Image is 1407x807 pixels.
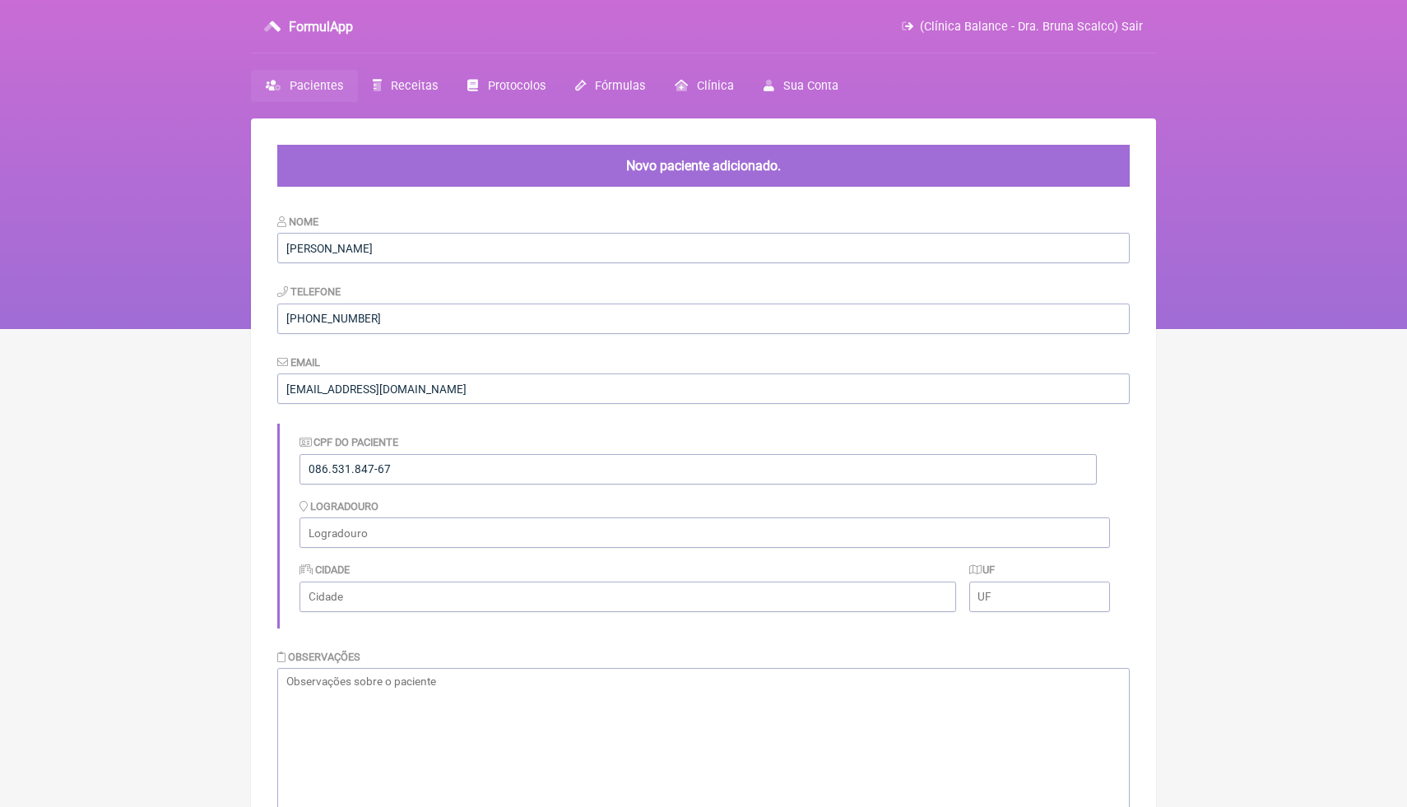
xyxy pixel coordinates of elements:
a: Fórmulas [560,70,660,102]
a: Protocolos [453,70,560,102]
h3: FormulApp [289,19,353,35]
span: (Clínica Balance - Dra. Bruna Scalco) Sair [920,20,1143,34]
label: Nome [277,216,318,228]
input: paciente@email.com [277,373,1130,404]
input: Identificação do Paciente [300,454,1097,485]
span: Protocolos [488,79,546,93]
a: (Clínica Balance - Dra. Bruna Scalco) Sair [902,20,1143,34]
input: Logradouro [300,517,1110,548]
span: Pacientes [290,79,343,93]
label: CPF do Paciente [300,436,398,448]
a: Pacientes [251,70,358,102]
span: Clínica [697,79,734,93]
span: Sua Conta [783,79,838,93]
label: UF [969,564,996,576]
label: Cidade [300,564,350,576]
label: Telefone [277,285,341,298]
a: Sua Conta [749,70,853,102]
label: Email [277,356,320,369]
div: Novo paciente adicionado. [277,145,1130,187]
input: Nome do Paciente [277,233,1130,263]
label: Logradouro [300,500,378,512]
input: Cidade [300,582,956,612]
input: 21 9124 2137 [277,304,1130,334]
input: UF [969,582,1110,612]
a: Receitas [358,70,453,102]
a: Clínica [660,70,749,102]
span: Receitas [391,79,438,93]
label: Observações [277,651,360,663]
span: Fórmulas [595,79,645,93]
